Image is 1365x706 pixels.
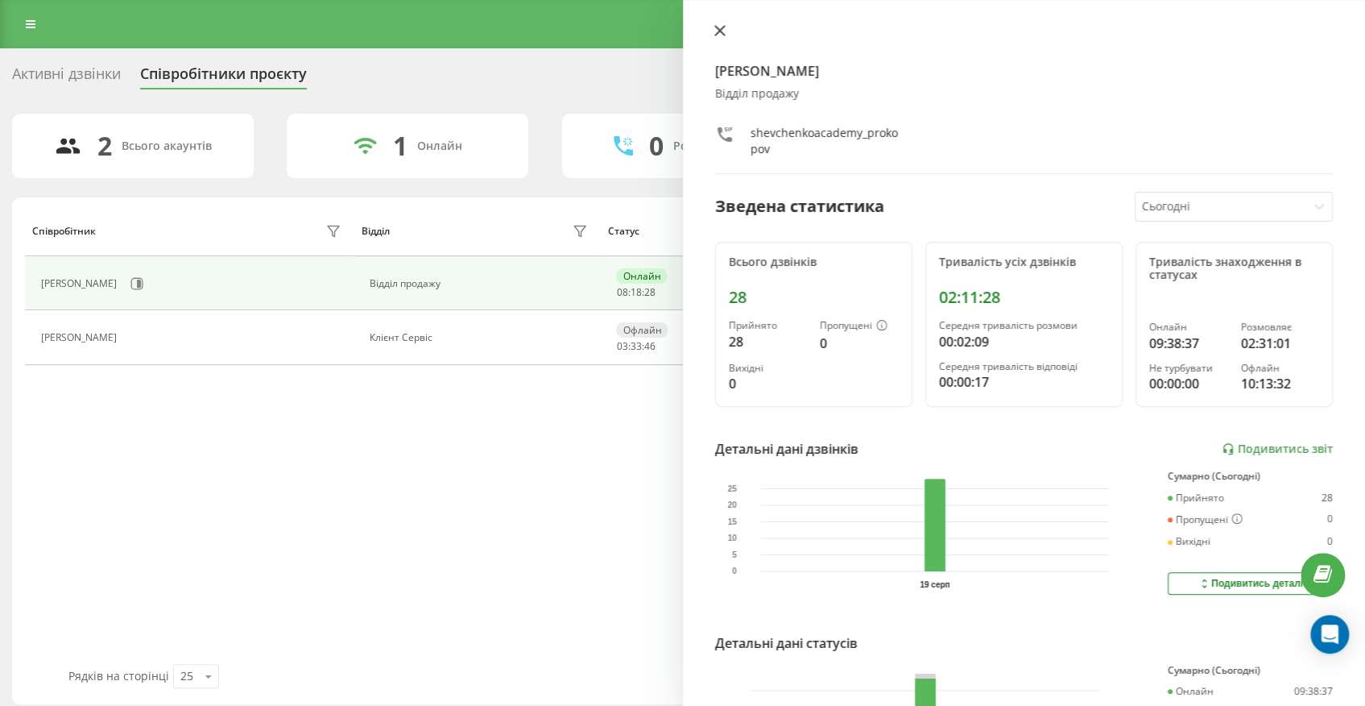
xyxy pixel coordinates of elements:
[616,339,627,353] span: 03
[1322,492,1333,504] div: 28
[1222,442,1333,456] a: Подивитись звіт
[1168,471,1333,482] div: Сумарно (Сьогодні)
[1240,334,1319,353] div: 02:31:01
[370,332,591,343] div: Клієнт Сервіс
[729,288,899,307] div: 28
[616,322,668,338] div: Офлайн
[32,226,96,237] div: Співробітник
[122,139,212,153] div: Всього акаунтів
[393,131,407,161] div: 1
[1149,334,1228,353] div: 09:38:37
[1240,363,1319,374] div: Офлайн
[715,194,884,218] div: Зведена статистика
[1327,513,1333,526] div: 0
[1197,577,1303,590] div: Подивитись деталі
[939,320,1109,331] div: Середня тривалість розмови
[41,278,121,289] div: [PERSON_NAME]
[715,439,858,459] div: Детальні дані дзвінків
[715,61,1334,81] h4: [PERSON_NAME]
[68,668,169,683] span: Рядків на сторінці
[939,255,1109,269] div: Тривалість усіх дзвінків
[1168,572,1333,595] button: Подивитись деталі
[732,550,737,559] text: 5
[643,339,655,353] span: 46
[1168,686,1214,697] div: Онлайн
[939,372,1109,392] div: 00:00:17
[727,534,737,542] text: 10
[1168,513,1243,526] div: Пропущені
[1149,374,1228,393] div: 00:00:00
[630,339,641,353] span: 33
[649,131,664,161] div: 0
[616,268,667,284] div: Онлайн
[12,65,121,90] div: Активні дзвінки
[729,374,808,393] div: 0
[727,500,737,509] text: 20
[727,517,737,526] text: 15
[370,278,591,289] div: Відділ продажу
[727,484,737,493] text: 25
[1149,255,1319,283] div: Тривалість знаходження в статусах
[1149,363,1228,374] div: Не турбувати
[417,139,462,153] div: Онлайн
[729,332,808,351] div: 28
[820,334,899,353] div: 0
[715,87,1334,101] div: Відділ продажу
[1168,492,1224,504] div: Прийнято
[673,139,751,153] div: Розмовляють
[729,320,808,331] div: Прийнято
[608,226,639,237] div: Статус
[732,567,737,575] text: 0
[97,131,112,161] div: 2
[729,363,808,374] div: Вихідні
[1168,665,1333,676] div: Сумарно (Сьогодні)
[920,580,949,589] text: 19 серп
[1240,374,1319,393] div: 10:13:32
[1327,536,1333,547] div: 0
[939,288,1109,307] div: 02:11:28
[751,125,900,157] div: shevchenkoacademy_prokopov
[1149,322,1228,333] div: Онлайн
[1240,322,1319,333] div: Розмовляє
[616,287,655,298] div: : :
[1168,536,1210,547] div: Вихідні
[643,285,655,299] span: 28
[616,285,627,299] span: 08
[729,255,899,269] div: Всього дзвінків
[616,341,655,352] div: : :
[630,285,641,299] span: 18
[939,332,1109,351] div: 00:02:09
[820,320,899,333] div: Пропущені
[1310,615,1349,654] div: Open Intercom Messenger
[140,65,307,90] div: Співробітники проєкту
[715,633,858,653] div: Детальні дані статусів
[362,226,390,237] div: Відділ
[180,668,193,684] div: 25
[1294,686,1333,697] div: 09:38:37
[939,361,1109,372] div: Середня тривалість відповіді
[41,332,121,343] div: [PERSON_NAME]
